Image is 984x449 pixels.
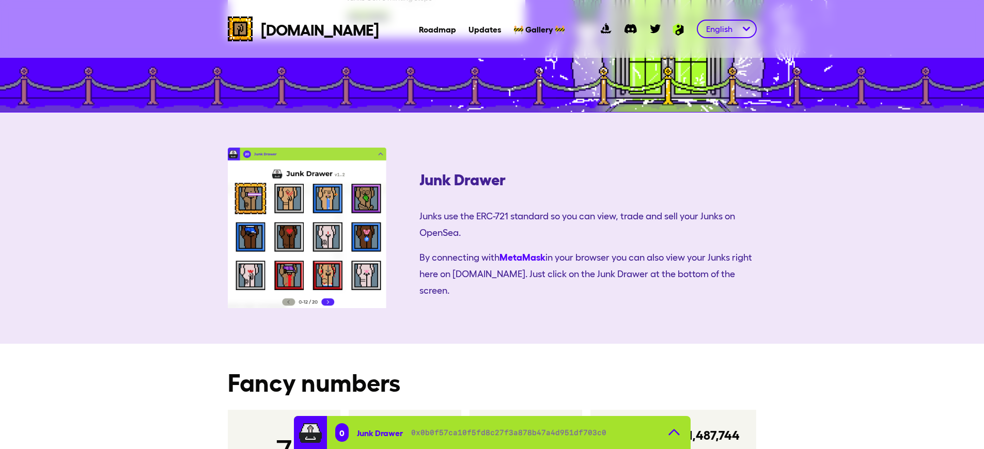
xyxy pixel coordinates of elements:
[228,17,379,41] a: cryptojunks logo[DOMAIN_NAME]
[593,17,618,41] a: opensea
[298,420,323,445] img: junkdrawer.d9bd258c.svg
[228,368,757,393] h1: Fancy numbers
[419,203,757,245] span: Junks use the ERC-721 standard so you can view, trade and sell your Junks on OpenSea.
[228,148,419,309] img: screenshot_junk_drawer.1c368f2b.png
[339,427,345,438] span: 0
[643,17,668,41] a: twitter
[419,169,757,188] h3: Junk Drawer
[419,24,456,34] a: Roadmap
[419,245,757,302] span: By connecting with in your browser you can also view your Junks right here on [DOMAIN_NAME]. Just...
[499,249,545,264] a: MetaMask
[513,24,565,34] a: 🚧 Gallery 🚧
[618,17,643,41] a: discord
[357,427,403,438] span: Junk Drawer
[228,17,253,41] img: cryptojunks logo
[261,20,379,38] span: [DOMAIN_NAME]
[468,24,501,34] a: Updates
[668,23,689,36] img: Ambition logo
[411,427,606,438] span: 0x0b0f57ca10f5fd8c27f3a878b47a4d951df703c0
